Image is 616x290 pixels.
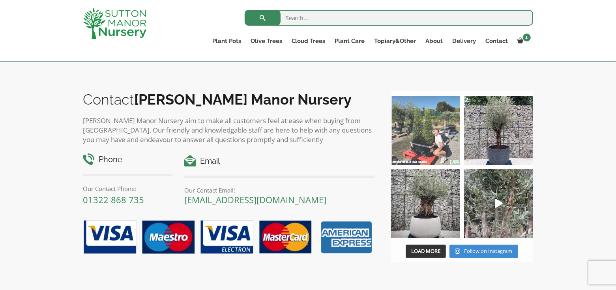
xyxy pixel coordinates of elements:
[83,116,375,144] p: [PERSON_NAME] Manor Nursery aim to make all customers feel at ease when buying from [GEOGRAPHIC_D...
[411,247,440,254] span: Load More
[184,194,326,206] a: [EMAIL_ADDRESS][DOMAIN_NAME]
[464,247,513,254] span: Follow on Instagram
[513,36,533,47] a: 1
[421,36,448,47] a: About
[135,91,352,108] b: [PERSON_NAME] Manor Nursery
[330,36,370,47] a: Plant Care
[523,34,531,41] span: 1
[406,245,446,258] button: Load More
[464,169,533,238] a: Play
[495,199,503,208] svg: Play
[370,36,421,47] a: Topiary&Other
[83,153,173,166] h4: Phone
[83,8,146,39] img: logo
[481,36,513,47] a: Contact
[77,216,375,259] img: payment-options.png
[208,36,246,47] a: Plant Pots
[184,185,375,195] p: Our Contact Email:
[464,96,533,165] img: A beautiful multi-stem Spanish Olive tree potted in our luxurious fibre clay pots 😍😍
[455,248,460,254] svg: Instagram
[83,91,375,108] h2: Contact
[83,194,144,206] a: 01322 868 735
[245,10,533,26] input: Search...
[448,36,481,47] a: Delivery
[464,169,533,238] img: New arrivals Monday morning of beautiful olive trees 🤩🤩 The weather is beautiful this summer, gre...
[449,245,518,258] a: Instagram Follow on Instagram
[184,155,375,167] h4: Email
[391,169,460,238] img: Check out this beauty we potted at our nursery today ❤️‍🔥 A huge, ancient gnarled Olive tree plan...
[287,36,330,47] a: Cloud Trees
[83,184,173,193] p: Our Contact Phone:
[246,36,287,47] a: Olive Trees
[391,96,460,165] img: Our elegant & picturesque Angustifolia Cones are an exquisite addition to your Bay Tree collectio...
